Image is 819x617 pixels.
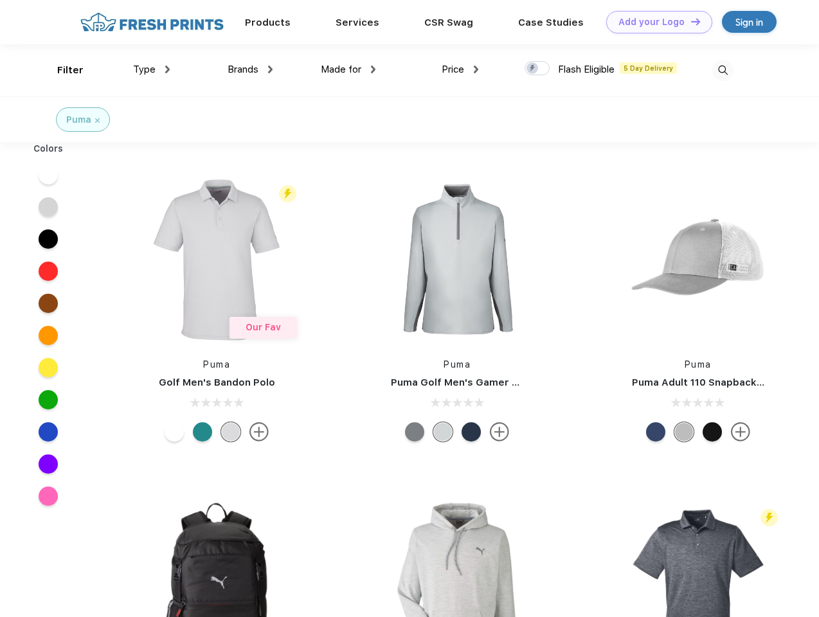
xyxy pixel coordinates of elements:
a: Sign in [722,11,777,33]
div: Peacoat with Qut Shd [646,422,665,442]
div: Puma [66,113,91,127]
span: Flash Eligible [558,64,615,75]
div: Quarry with Brt Whit [674,422,694,442]
img: desktop_search.svg [712,60,733,81]
span: Type [133,64,156,75]
div: High Rise [221,422,240,442]
div: Filter [57,63,84,78]
div: Bright White [165,422,184,442]
span: 5 Day Delivery [620,62,677,74]
img: DT [691,18,700,25]
img: filter_cancel.svg [95,118,100,123]
img: dropdown.png [371,66,375,73]
a: Puma Golf Men's Gamer Golf Quarter-Zip [391,377,594,388]
img: more.svg [731,422,750,442]
div: Colors [24,142,73,156]
a: Puma [203,359,230,370]
img: func=resize&h=266 [613,174,784,345]
div: Quiet Shade [405,422,424,442]
img: fo%20logo%202.webp [76,11,228,33]
a: Golf Men's Bandon Polo [159,377,275,388]
div: Sign in [735,15,763,30]
img: flash_active_toggle.svg [760,509,778,526]
img: dropdown.png [268,66,273,73]
span: Our Fav [246,322,281,332]
img: flash_active_toggle.svg [279,185,296,202]
div: Pma Blk with Pma Blk [703,422,722,442]
span: Made for [321,64,361,75]
img: more.svg [490,422,509,442]
img: more.svg [249,422,269,442]
a: CSR Swag [424,17,473,28]
div: Add your Logo [618,17,685,28]
a: Products [245,17,291,28]
img: dropdown.png [474,66,478,73]
img: func=resize&h=266 [372,174,543,345]
a: Puma [444,359,471,370]
div: High Rise [433,422,453,442]
span: Brands [228,64,258,75]
img: dropdown.png [165,66,170,73]
img: func=resize&h=266 [131,174,302,345]
a: Puma [685,359,712,370]
div: Navy Blazer [462,422,481,442]
div: Green Lagoon [193,422,212,442]
a: Services [336,17,379,28]
span: Price [442,64,464,75]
